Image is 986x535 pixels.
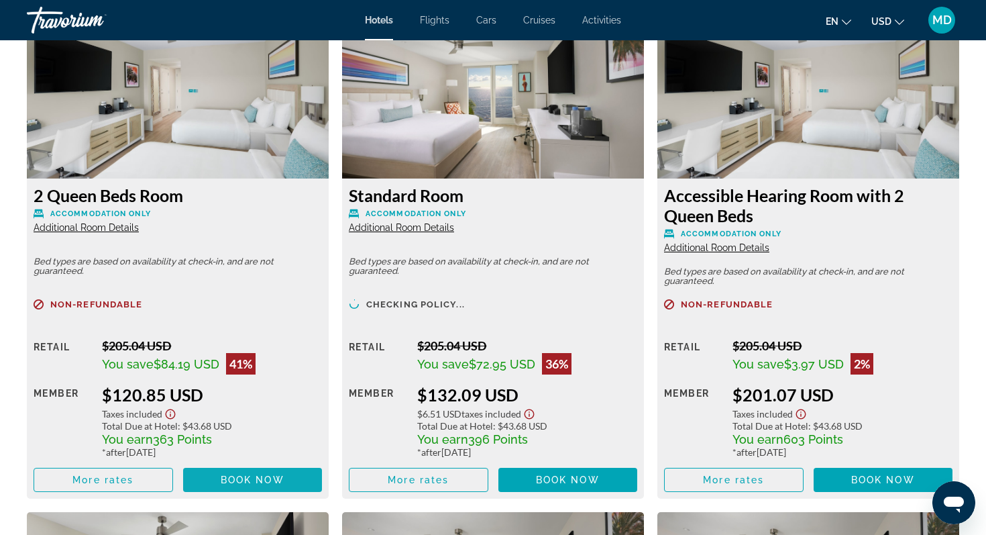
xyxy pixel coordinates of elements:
[476,15,496,26] a: Cars
[349,257,637,276] p: Bed types are based on availability at check-in, and are not guaranteed.
[542,353,571,375] div: 36%
[732,338,952,353] div: $205.04 USD
[34,468,173,492] button: More rates
[851,353,873,375] div: 2%
[871,16,891,27] span: USD
[736,446,757,458] span: after
[349,222,454,233] span: Additional Room Details
[153,432,212,446] span: 363 Points
[342,11,644,179] img: Standard Room
[826,16,838,27] span: en
[523,15,555,26] a: Cruises
[417,385,637,405] div: $132.09 USD
[365,15,393,26] a: Hotels
[871,11,904,31] button: Change currency
[851,475,915,485] span: Book now
[521,405,537,420] button: Show Taxes and Fees disclaimer
[50,300,142,309] span: Non-refundable
[932,13,952,27] span: MD
[783,432,843,446] span: 603 Points
[72,475,133,485] span: More rates
[50,209,151,218] span: Accommodation Only
[932,481,975,524] iframe: Button to launch messaging window
[469,357,535,371] span: $72.95 USD
[814,468,953,492] button: Book now
[536,475,600,485] span: Book now
[34,257,322,276] p: Bed types are based on availability at check-in, and are not guaranteed.
[102,432,153,446] span: You earn
[27,3,161,38] a: Travorium
[732,420,808,432] span: Total Due at Hotel
[732,420,952,432] div: : $43.68 USD
[349,385,407,458] div: Member
[793,405,809,420] button: Show Taxes and Fees disclaimer
[34,338,92,375] div: Retail
[732,432,783,446] span: You earn
[664,338,722,375] div: Retail
[102,385,322,405] div: $120.85 USD
[106,446,126,458] span: after
[221,475,284,485] span: Book now
[226,353,256,375] div: 41%
[681,230,781,238] span: Accommodation Only
[102,420,322,432] div: : $43.68 USD
[924,6,959,34] button: User Menu
[162,405,178,420] button: Show Taxes and Fees disclaimer
[732,385,952,405] div: $201.07 USD
[657,11,959,179] img: Accessible Hearing Room with 2 Queen Beds
[366,209,466,218] span: Accommodation Only
[461,408,521,420] span: Taxes included
[349,185,637,205] h3: Standard Room
[681,300,773,309] span: Non-refundable
[417,420,637,432] div: : $43.68 USD
[732,357,784,371] span: You save
[102,338,322,353] div: $205.04 USD
[664,385,722,458] div: Member
[421,446,441,458] span: after
[34,222,139,233] span: Additional Room Details
[102,408,162,420] span: Taxes included
[34,385,92,458] div: Member
[349,338,407,375] div: Retail
[784,357,844,371] span: $3.97 USD
[27,11,329,179] img: 2 Queen Beds Room
[664,267,952,286] p: Bed types are based on availability at check-in, and are not guaranteed.
[664,242,769,253] span: Additional Room Details
[154,357,219,371] span: $84.19 USD
[102,357,154,371] span: You save
[388,475,449,485] span: More rates
[417,338,637,353] div: $205.04 USD
[498,468,638,492] button: Book now
[420,15,449,26] a: Flights
[703,475,764,485] span: More rates
[417,408,461,420] span: $6.51 USD
[417,432,468,446] span: You earn
[468,432,528,446] span: 396 Points
[664,185,952,226] h3: Accessible Hearing Room with 2 Queen Beds
[183,468,323,492] button: Book now
[349,468,488,492] button: More rates
[417,446,637,458] div: * [DATE]
[664,468,804,492] button: More rates
[34,185,322,205] h3: 2 Queen Beds Room
[417,357,469,371] span: You save
[417,420,493,432] span: Total Due at Hotel
[582,15,621,26] a: Activities
[732,446,952,458] div: * [DATE]
[366,300,465,309] span: Checking policy...
[826,11,851,31] button: Change language
[102,420,178,432] span: Total Due at Hotel
[732,408,793,420] span: Taxes included
[102,446,322,458] div: * [DATE]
